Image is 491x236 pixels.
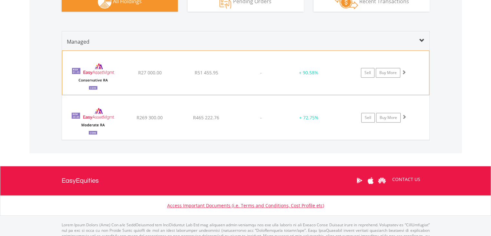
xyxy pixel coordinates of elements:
[365,170,376,190] a: Apple
[376,68,400,78] a: Buy More
[376,170,388,190] a: Huawei
[288,114,330,121] div: + 72.75%
[62,166,99,195] a: EasyEquities
[194,70,218,76] span: R51 455.95
[361,113,375,123] a: Sell
[260,70,262,76] span: -
[65,103,121,138] img: EMPBundle_CModerateRA.png
[167,202,324,209] a: Access Important Documents (i.e. Terms and Conditions, Cost Profile etc)
[137,114,163,121] span: R269 300.00
[193,114,219,121] span: R465 222.76
[354,170,365,190] a: Google Play
[138,70,161,76] span: R27 000.00
[260,114,262,121] span: -
[67,38,89,45] span: Managed
[288,70,329,76] div: + 90.58%
[66,59,121,93] img: EMPBundle_CConservativeRA.png
[361,68,374,78] a: Sell
[376,113,401,123] a: Buy More
[388,170,425,188] a: CONTACT US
